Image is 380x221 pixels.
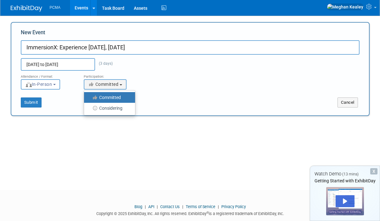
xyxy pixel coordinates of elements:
div: Dismiss [370,168,377,174]
span: | [216,204,220,209]
div: Participation: [84,71,137,79]
a: Terms of Service [186,204,215,209]
span: (3 days) [95,61,113,66]
button: Committed [84,79,127,90]
label: New Event [21,29,45,39]
a: Blog [134,204,142,209]
input: Start Date - End Date [21,58,95,71]
span: Committed [88,82,119,87]
button: Cancel [337,97,358,108]
button: Submit [21,97,42,108]
div: Attendance / Format: [21,71,74,79]
a: Contact Us [160,204,180,209]
label: Considering [87,104,129,112]
span: | [155,204,159,209]
input: Name of Trade Show / Conference [21,40,360,55]
sup: ® [207,211,209,214]
span: (13 mins) [342,172,359,176]
img: ExhibitDay [11,5,42,12]
img: Meghan Kealey [327,3,364,10]
span: In-Person [25,82,52,87]
div: Play [336,195,354,207]
span: | [143,204,147,209]
div: Getting Started with ExhibitDay [310,178,380,184]
label: Committed [87,93,129,102]
a: Privacy Policy [221,204,246,209]
div: Watch Demo [310,171,380,177]
span: | [181,204,185,209]
button: In-Person [21,79,60,90]
span: PCMA [50,5,60,10]
a: API [148,204,154,209]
